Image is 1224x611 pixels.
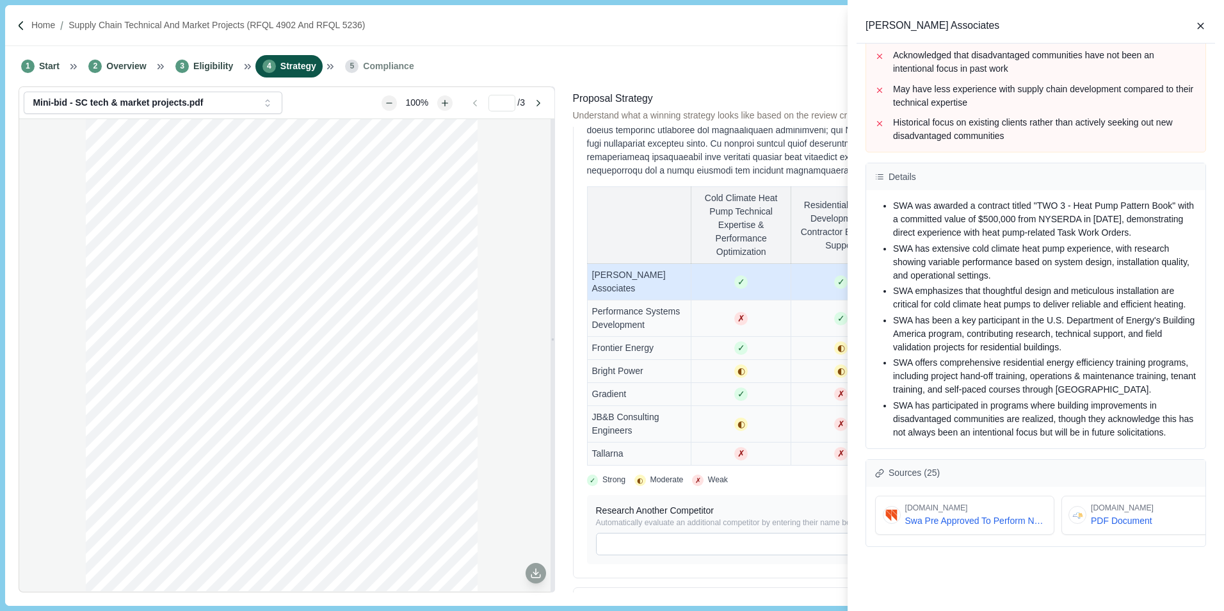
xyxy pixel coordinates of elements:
[889,170,916,184] span: Details
[893,242,1196,282] li: SWA has extensive cold climate heat pump experience, with research showing variable performance b...
[893,199,1196,240] li: SWA was awarded a contract titled "TWO 3 - Heat Pump Pattern Book" with a committed value of $500...
[905,503,1047,514] span: [DOMAIN_NAME]
[905,514,1047,528] span: Swa Pre Approved To Perform Nyserda Flextech Iaq Studies
[893,356,1196,396] li: SWA offers comprehensive residential energy efficiency training programs, including project hand-...
[1072,509,1084,522] img: nyserda.ny.gov logo
[893,49,1196,76] p: Acknowledged that disadvantaged communities have not been an intentional focus in past work
[885,509,898,522] img: swinter.com logo
[893,116,1196,143] p: Historical focus on existing clients rather than actively seeking out new disadvantaged communities
[1091,503,1154,514] span: [DOMAIN_NAME]
[893,399,1196,439] li: SWA has participated in programs where building improvements in disadvantaged communities are rea...
[1091,514,1154,528] span: PDF Document
[875,496,1054,535] a: swinter.com logo[DOMAIN_NAME]Swa Pre Approved To Perform Nyserda Flextech Iaq Studies
[893,284,1196,311] li: SWA emphasizes that thoughtful design and meticulous installation are critical for cold climate h...
[893,314,1196,354] li: SWA has been a key participant in the U.S. Department of Energy's Building America program, contr...
[866,18,999,34] h2: [PERSON_NAME] Associates
[889,466,940,480] span: Sources ( 25 )
[893,83,1196,110] p: May have less experience with supply chain development compared to their technical expertise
